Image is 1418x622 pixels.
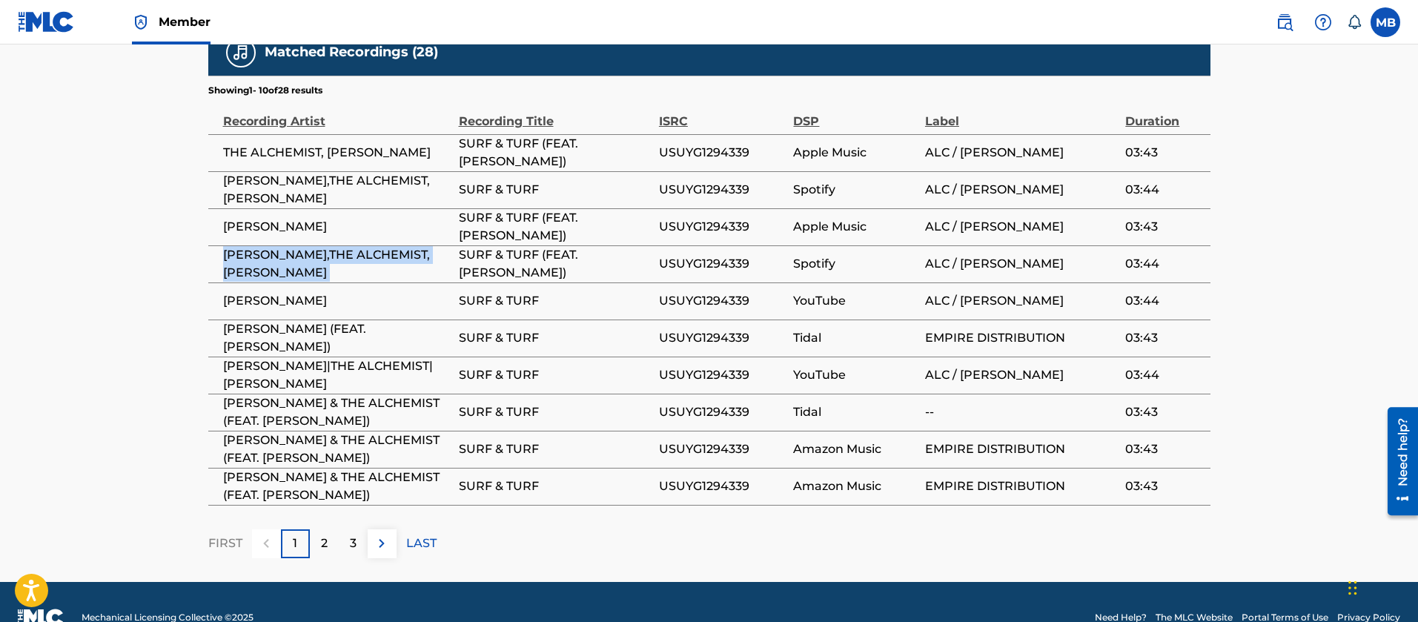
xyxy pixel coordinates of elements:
span: 03:43 [1125,218,1202,236]
span: Tidal [793,329,917,347]
span: SURF & TURF [459,477,652,495]
div: Label [925,97,1118,130]
span: [PERSON_NAME],THE ALCHEMIST,[PERSON_NAME] [223,246,451,282]
span: SURF & TURF [459,329,652,347]
span: THE ALCHEMIST, [PERSON_NAME] [223,144,451,162]
span: EMPIRE DISTRIBUTION [925,477,1118,495]
p: 3 [350,535,357,552]
span: EMPIRE DISTRIBUTION [925,440,1118,458]
span: SURF & TURF (FEAT. [PERSON_NAME]) [459,135,652,171]
p: FIRST [208,535,242,552]
div: DSP [793,97,917,130]
span: YouTube [793,292,917,310]
a: Public Search [1270,7,1299,37]
span: [PERSON_NAME] [223,218,451,236]
span: 03:44 [1125,181,1202,199]
span: SURF & TURF [459,366,652,384]
span: USUYG1294339 [659,218,786,236]
span: USUYG1294339 [659,181,786,199]
p: Showing 1 - 10 of 28 results [208,84,322,97]
span: Spotify [793,255,917,273]
img: Top Rightsholder [132,13,150,31]
span: Apple Music [793,218,917,236]
p: 2 [321,535,328,552]
span: SURF & TURF [459,292,652,310]
div: Recording Artist [223,97,451,130]
span: USUYG1294339 [659,292,786,310]
span: USUYG1294339 [659,329,786,347]
span: [PERSON_NAME] & THE ALCHEMIST (FEAT. [PERSON_NAME]) [223,394,451,430]
span: [PERSON_NAME] (FEAT. [PERSON_NAME]) [223,320,451,356]
span: ALC / [PERSON_NAME] [925,366,1118,384]
span: SURF & TURF (FEAT. [PERSON_NAME]) [459,246,652,282]
iframe: Resource Center [1376,402,1418,521]
img: Matched Recordings [232,44,250,62]
span: SURF & TURF [459,440,652,458]
span: [PERSON_NAME],THE ALCHEMIST,[PERSON_NAME] [223,172,451,208]
img: MLC Logo [18,11,75,33]
span: [PERSON_NAME] [223,292,451,310]
span: ALC / [PERSON_NAME] [925,218,1118,236]
span: Member [159,13,211,30]
span: 03:43 [1125,329,1202,347]
div: Notifications [1347,15,1362,30]
span: [PERSON_NAME] & THE ALCHEMIST (FEAT. [PERSON_NAME]) [223,431,451,467]
span: Amazon Music [793,477,917,495]
span: Apple Music [793,144,917,162]
span: ALC / [PERSON_NAME] [925,181,1118,199]
span: ALC / [PERSON_NAME] [925,255,1118,273]
span: [PERSON_NAME] & THE ALCHEMIST (FEAT. [PERSON_NAME]) [223,469,451,504]
span: Tidal [793,403,917,421]
span: YouTube [793,366,917,384]
span: 03:43 [1125,477,1202,495]
span: USUYG1294339 [659,255,786,273]
span: 03:44 [1125,255,1202,273]
span: EMPIRE DISTRIBUTION [925,329,1118,347]
h5: Matched Recordings (28) [265,44,438,61]
span: 03:44 [1125,292,1202,310]
iframe: Chat Widget [1344,551,1418,622]
span: SURF & TURF (FEAT. [PERSON_NAME]) [459,209,652,245]
img: help [1314,13,1332,31]
span: SURF & TURF [459,181,652,199]
span: 03:44 [1125,366,1202,384]
span: 03:43 [1125,440,1202,458]
div: ISRC [659,97,786,130]
div: User Menu [1371,7,1400,37]
div: Recording Title [459,97,652,130]
span: USUYG1294339 [659,144,786,162]
p: 1 [293,535,297,552]
span: -- [925,403,1118,421]
span: USUYG1294339 [659,440,786,458]
span: 03:43 [1125,403,1202,421]
div: Help [1308,7,1338,37]
span: USUYG1294339 [659,403,786,421]
span: USUYG1294339 [659,477,786,495]
span: ALC / [PERSON_NAME] [925,144,1118,162]
span: ALC / [PERSON_NAME] [925,292,1118,310]
img: right [373,535,391,552]
span: 03:43 [1125,144,1202,162]
img: search [1276,13,1293,31]
span: SURF & TURF [459,403,652,421]
span: [PERSON_NAME]|THE ALCHEMIST|[PERSON_NAME] [223,357,451,393]
div: Duration [1125,97,1202,130]
p: LAST [406,535,437,552]
span: Amazon Music [793,440,917,458]
div: Drag [1348,566,1357,610]
span: USUYG1294339 [659,366,786,384]
span: Spotify [793,181,917,199]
